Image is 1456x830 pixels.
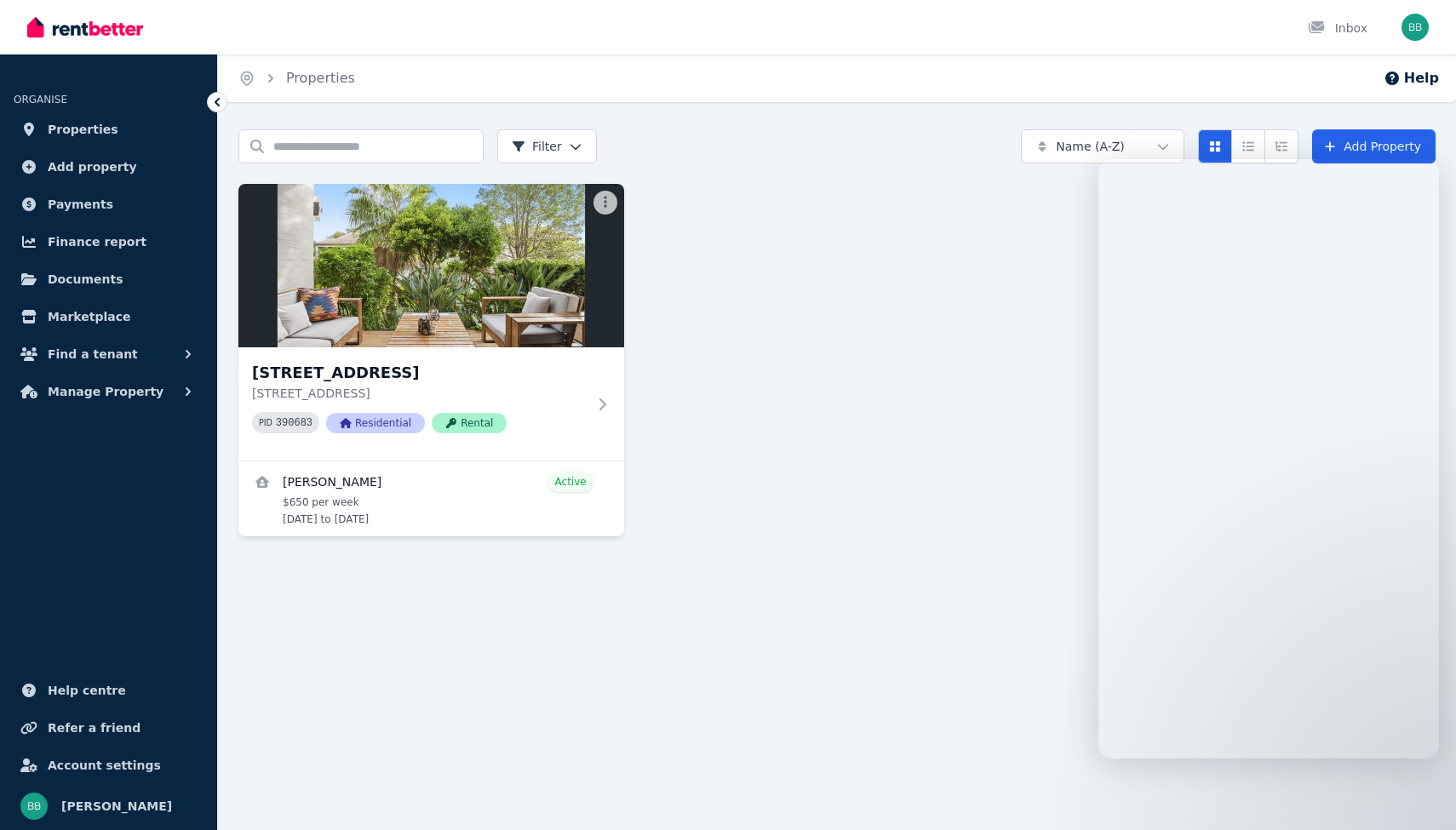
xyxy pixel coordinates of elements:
a: View details for Jacqueline Gaye Prince [238,461,624,536]
a: Add Property [1312,129,1436,163]
nav: Breadcrumb [218,54,375,102]
img: 35/111-123 Markeri St, Mermaid Waters [238,184,624,347]
img: RentBetter [27,14,143,40]
a: Add property [14,150,203,184]
div: Inbox [1308,20,1367,37]
code: 390683 [276,417,312,429]
span: Help centre [48,680,126,701]
span: Residential [326,413,425,433]
button: Find a tenant [14,337,203,371]
span: [PERSON_NAME] [61,796,172,816]
a: Payments [14,187,203,221]
button: Card view [1198,129,1232,163]
a: Properties [14,112,203,146]
span: Name (A-Z) [1056,138,1125,155]
span: Payments [48,194,113,215]
img: Bilal Bordie [20,793,48,820]
span: Finance report [48,232,146,252]
button: Help [1384,68,1439,89]
span: Filter [512,138,562,155]
div: View options [1198,129,1298,163]
iframe: Intercom live chat [1098,159,1439,758]
iframe: Intercom live chat [1398,772,1439,813]
a: Properties [286,70,355,86]
button: Expanded list view [1264,129,1298,163]
img: Bilal Bordie [1402,14,1429,41]
span: ORGANISE [14,94,67,106]
span: Manage Property [48,381,163,402]
small: PID [259,418,272,427]
a: Documents [14,262,203,296]
p: [STREET_ADDRESS] [252,385,587,402]
span: Documents [48,269,123,289]
span: Marketplace [48,306,130,327]
a: Account settings [14,748,203,782]
button: Manage Property [14,375,203,409]
a: Help centre [14,673,203,707]
a: Refer a friend [14,711,203,745]
span: Account settings [48,755,161,776]
button: More options [593,191,617,215]
a: Marketplace [14,300,203,334]
a: Finance report [14,225,203,259]
span: Add property [48,157,137,177]
span: Refer a friend [48,718,140,738]
button: Name (A-Z) [1021,129,1184,163]
h3: [STREET_ADDRESS] [252,361,587,385]
span: Rental [432,413,507,433]
a: 35/111-123 Markeri St, Mermaid Waters[STREET_ADDRESS][STREET_ADDRESS]PID 390683ResidentialRental [238,184,624,461]
span: Properties [48,119,118,140]
button: Compact list view [1231,129,1265,163]
button: Filter [497,129,597,163]
span: Find a tenant [48,344,138,364]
